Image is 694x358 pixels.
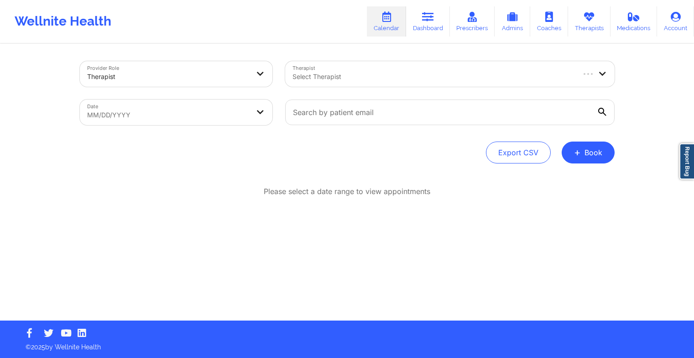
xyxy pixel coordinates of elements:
[264,186,430,197] p: Please select a date range to view appointments
[367,6,406,37] a: Calendar
[19,336,675,352] p: © 2025 by Wellnite Health
[486,142,551,163] button: Export CSV
[87,67,250,87] div: Therapist
[679,143,694,179] a: Report Bug
[406,6,450,37] a: Dashboard
[530,6,568,37] a: Coaches
[568,6,611,37] a: Therapists
[611,6,657,37] a: Medications
[562,142,615,163] button: +Book
[450,6,495,37] a: Prescribers
[495,6,530,37] a: Admins
[285,100,615,125] input: Search by patient email
[574,150,581,155] span: +
[657,6,694,37] a: Account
